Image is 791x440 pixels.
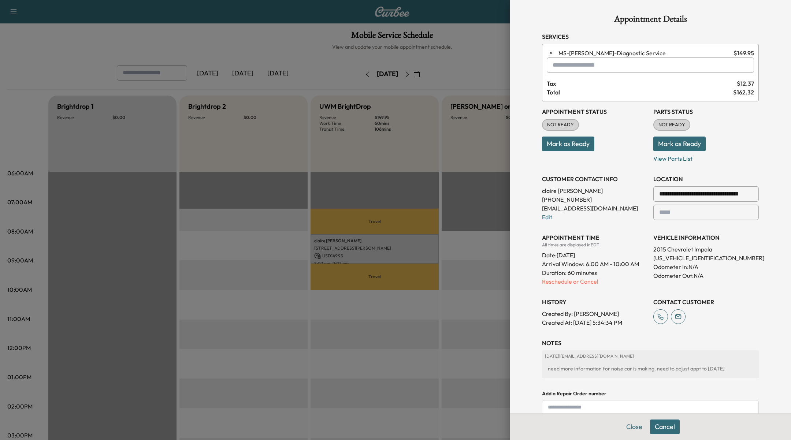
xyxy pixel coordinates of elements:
p: [EMAIL_ADDRESS][DOMAIN_NAME] [542,204,647,213]
a: Edit [542,213,552,221]
h3: CONTACT CUSTOMER [653,298,759,306]
span: NOT READY [654,121,690,128]
div: Date: [DATE] [542,248,647,260]
h4: Add a Repair Order number [542,390,759,397]
h3: APPOINTMENT TIME [542,233,647,242]
span: Diagnostic Service [558,49,731,57]
span: 6:00 AM - 10:00 AM [586,260,639,268]
p: Duration: 60 minutes [542,268,647,277]
h3: NOTES [542,339,759,347]
p: View Parts List [653,151,759,163]
h3: Services [542,32,759,41]
button: Close [621,420,647,434]
button: Cancel [650,420,680,434]
p: [US_VEHICLE_IDENTIFICATION_NUMBER] [653,254,759,262]
h3: LOCATION [653,175,759,183]
span: NOT READY [543,121,578,128]
span: $ 149.95 [734,49,754,57]
p: Odometer Out: N/A [653,271,759,280]
h3: History [542,298,647,306]
p: claire [PERSON_NAME] [542,186,647,195]
button: Mark as Ready [653,137,706,151]
p: Odometer In: N/A [653,262,759,271]
h3: CUSTOMER CONTACT INFO [542,175,647,183]
div: All times are displayed in EDT [542,242,647,248]
p: 2015 Chevrolet Impala [653,245,759,254]
p: Arrival Window: [542,260,647,268]
p: [DATE] | [EMAIL_ADDRESS][DOMAIN_NAME] [545,353,756,359]
span: $ 12.37 [737,79,754,88]
p: [PHONE_NUMBER] [542,195,647,204]
h3: Parts Status [653,107,759,116]
p: Reschedule or Cancel [542,277,647,286]
h1: Appointment Details [542,15,759,26]
span: Tax [547,79,737,88]
h3: Appointment Status [542,107,647,116]
p: Created By : [PERSON_NAME] [542,309,647,318]
span: Total [547,88,733,97]
span: $ 162.32 [733,88,754,97]
p: Created At : [DATE] 5:34:34 PM [542,318,647,327]
div: need more information for noise car is making. need to adjust appt to [DATE] [545,362,756,375]
h3: VEHICLE INFORMATION [653,233,759,242]
button: Mark as Ready [542,137,594,151]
